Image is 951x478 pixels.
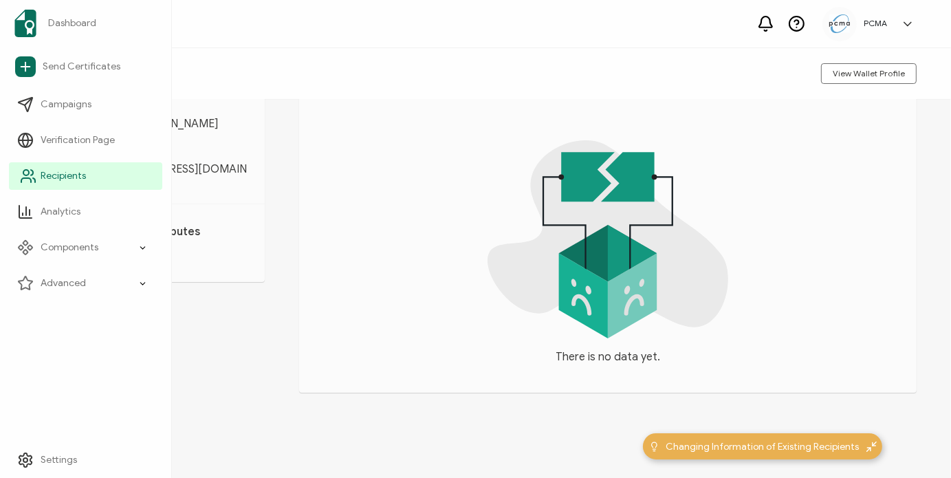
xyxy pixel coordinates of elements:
span: Analytics [41,205,80,219]
a: Verification Page [9,127,162,154]
span: Components [41,241,98,254]
a: Analytics [9,198,162,226]
span: FULL NAME: [103,99,248,110]
span: Advanced [41,276,86,290]
img: sertifier-logomark-colored.svg [14,10,36,37]
a: Recipients [9,162,162,190]
span: Verification Page [41,133,115,147]
img: nodata.svg [488,140,729,338]
span: Avon [PERSON_NAME] [103,117,248,131]
a: Settings [9,446,162,474]
span: Recipients [41,169,86,183]
span: [EMAIL_ADDRESS][DOMAIN_NAME] [103,162,248,190]
a: Campaigns [9,91,162,118]
img: 5c892e8a-a8c9-4ab0-b501-e22bba25706e.jpg [829,14,850,33]
span: E-MAIL: [103,144,248,155]
p: Add attribute [103,252,248,265]
span: View Wallet Profile [833,69,905,78]
h1: Custom Attributes [103,225,248,239]
span: Dashboard [48,17,96,30]
a: Dashboard [9,4,162,43]
button: View Wallet Profile [821,63,917,84]
span: There is no data yet. [556,349,660,365]
span: Campaigns [41,98,91,111]
iframe: Chat Widget [882,412,951,478]
span: Send Certificates [43,60,120,74]
img: minimize-icon.svg [866,442,877,452]
h5: PCMA [864,19,887,28]
span: Changing Information of Existing Recipients [666,439,860,454]
a: Send Certificates [9,51,162,83]
span: Settings [41,453,77,467]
